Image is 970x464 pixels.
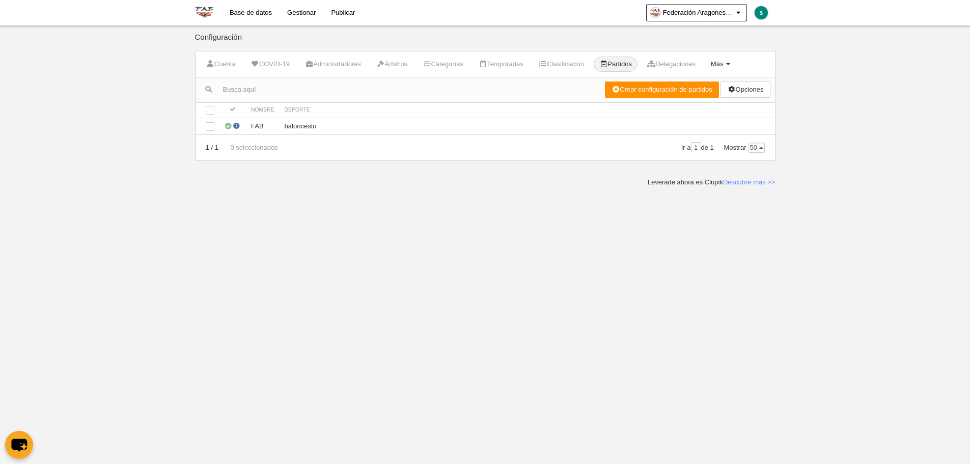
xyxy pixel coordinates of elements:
span: Más [711,60,724,68]
img: c2l6ZT0zMHgzMCZmcz05JnRleHQ9UyZiZz0wMDg5N2I%3D.png [755,6,768,19]
span: 50 [749,143,764,152]
span: 1 / 1 [206,144,218,151]
button: 50 [749,143,765,153]
img: OaNc0PYo2neu.30x30.jpg [650,8,660,18]
button: chat-button [5,431,33,459]
span: Federación Aragonesa de Baloncesto [663,8,734,18]
input: Busca aquí [196,82,605,97]
a: Federación Aragonesa de Baloncesto [646,4,747,21]
a: Categorías [417,57,469,72]
a: Más [705,57,736,72]
a: Descubre más >> [723,178,775,186]
a: Partidos [594,57,638,72]
a: Opciones [720,81,770,98]
a: Árbitros [371,57,413,72]
a: COVID-19 [245,57,295,72]
div: Configuración [195,33,775,51]
a: Crear configuración de partidos [605,81,719,98]
div: Leverade ahora es Clupik [648,178,775,187]
img: Federación Aragonesa de Baloncesto [195,6,214,18]
td: baloncesto [280,118,775,134]
a: Cuenta [201,57,241,72]
span: Estado [228,106,237,116]
span: Nombre [251,107,274,113]
a: Delegaciones [642,57,701,72]
span: Mostrar [724,144,764,151]
td: FAB [246,118,280,134]
a: Clasificación [533,57,590,72]
span: Ir a de 1 [681,144,714,151]
a: Administradores [299,57,367,72]
span: 0 seleccionados [220,144,278,151]
span: Deporte [285,107,310,113]
a: Temporadas [473,57,529,72]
